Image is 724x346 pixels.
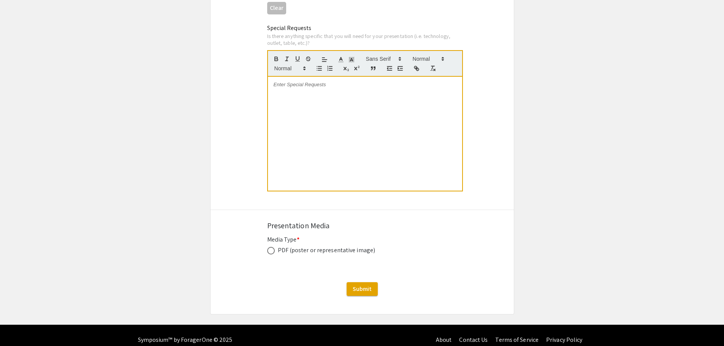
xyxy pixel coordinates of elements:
div: PDF (poster or representative image) [278,246,375,255]
a: Contact Us [459,336,488,344]
a: Privacy Policy [546,336,582,344]
div: Is there anything specific that you will need for your presentation (i.e. technology, outlet, tab... [267,33,463,46]
mat-label: Media Type [267,235,299,243]
span: Submit [353,285,372,293]
mat-label: Special Requests [267,24,312,32]
button: Submit [347,282,378,296]
a: Terms of Service [495,336,539,344]
a: About [436,336,452,344]
button: Clear [267,2,286,14]
div: Presentation Media [267,220,457,231]
iframe: Chat [6,312,32,340]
